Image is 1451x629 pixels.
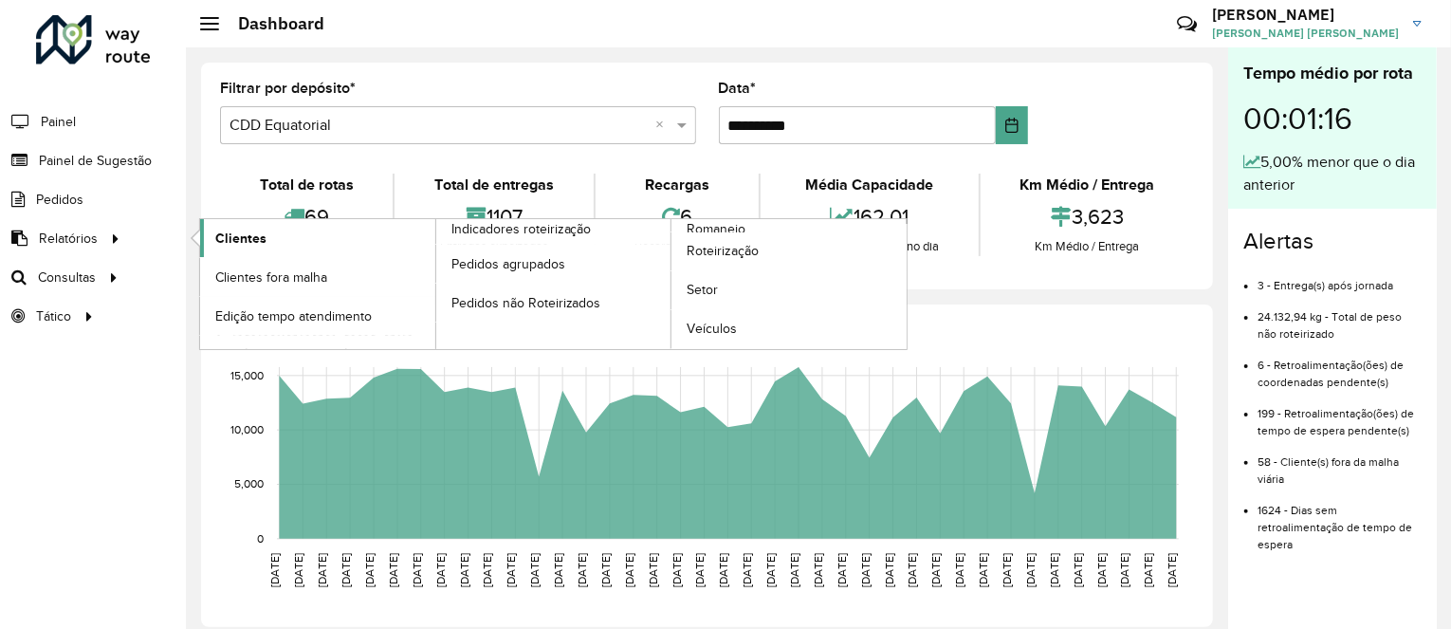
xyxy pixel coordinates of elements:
text: [DATE] [1166,553,1179,587]
span: Pedidos [36,190,83,210]
span: Clear all [656,114,672,137]
text: [DATE] [505,553,517,587]
a: Setor [671,271,907,309]
span: Pedidos agrupados [451,254,565,274]
li: 1624 - Dias sem retroalimentação de tempo de espera [1258,488,1422,553]
a: Contato Rápido [1166,4,1207,45]
text: [DATE] [1072,553,1084,587]
span: Clientes [215,229,266,249]
div: Total de entregas [399,174,588,196]
text: [DATE] [1095,553,1108,587]
text: [DATE] [953,553,965,587]
text: [DATE] [268,553,281,587]
text: [DATE] [764,553,777,587]
li: 199 - Retroalimentação(ões) de tempo de espera pendente(s) [1258,391,1422,439]
a: Romaneio [436,219,908,349]
a: Clientes fora malha [200,258,435,296]
li: 6 - Retroalimentação(ões) de coordenadas pendente(s) [1258,342,1422,391]
text: [DATE] [859,553,872,587]
text: [DATE] [836,553,848,587]
h3: [PERSON_NAME] [1212,6,1399,24]
a: Veículos [671,310,907,348]
span: Relatórios [39,229,98,249]
text: [DATE] [694,553,707,587]
button: Choose Date [996,106,1028,144]
span: Painel de Sugestão [39,151,152,171]
span: Clientes fora malha [215,268,327,287]
span: Setor [687,280,718,300]
li: 58 - Cliente(s) fora da malha viária [1258,439,1422,488]
text: [DATE] [292,553,304,587]
div: 00:01:16 [1243,86,1422,151]
text: [DATE] [883,553,895,587]
a: Edição tempo atendimento [200,297,435,335]
span: Romaneio [687,219,745,239]
div: Recargas [600,174,754,196]
span: Roteirização [687,241,759,261]
label: Filtrar por depósito [220,77,356,100]
text: [DATE] [340,553,352,587]
div: 5,00% menor que o dia anterior [1243,151,1422,196]
div: Km Médio / Entrega [985,174,1189,196]
text: [DATE] [670,553,683,587]
text: 10,000 [230,423,264,435]
a: Roteirização [671,232,907,270]
text: [DATE] [482,553,494,587]
span: Painel [41,112,76,132]
li: 24.132,94 kg - Total de peso não roteirizado [1258,294,1422,342]
text: 15,000 [230,369,264,381]
div: Média Capacidade [765,174,973,196]
div: Total de rotas [225,174,388,196]
div: 69 [225,196,388,237]
text: 0 [257,532,264,545]
text: [DATE] [1048,553,1060,587]
text: [DATE] [363,553,376,587]
text: [DATE] [623,553,635,587]
text: [DATE] [977,553,989,587]
div: 3,623 [985,196,1189,237]
div: Tempo médio por rota [1243,61,1422,86]
text: [DATE] [907,553,919,587]
text: [DATE] [458,553,470,587]
text: 5,000 [234,478,264,490]
text: [DATE] [387,553,399,587]
text: [DATE] [930,553,943,587]
text: [DATE] [718,553,730,587]
h4: Alertas [1243,228,1422,255]
text: [DATE] [1001,553,1013,587]
span: Tático [36,306,71,326]
text: [DATE] [528,553,541,587]
span: Pedidos não Roteirizados [451,293,601,313]
span: Edição tempo atendimento [215,306,372,326]
text: [DATE] [647,553,659,587]
text: [DATE] [599,553,612,587]
span: Consultas [38,268,96,287]
a: Pedidos agrupados [436,245,671,283]
div: 6 [600,196,754,237]
li: 3 - Entrega(s) após jornada [1258,263,1422,294]
label: Data [719,77,757,100]
div: 1107 [399,196,588,237]
text: [DATE] [1143,553,1155,587]
span: Veículos [687,319,737,339]
text: [DATE] [741,553,753,587]
text: [DATE] [1119,553,1131,587]
div: 162,01 [765,196,973,237]
div: Km Médio / Entrega [985,237,1189,256]
a: Clientes [200,219,435,257]
text: [DATE] [576,553,588,587]
text: [DATE] [1024,553,1037,587]
h2: Dashboard [219,13,324,34]
span: Indicadores roteirização [451,219,592,239]
text: [DATE] [812,553,824,587]
text: [DATE] [411,553,423,587]
a: Indicadores roteirização [200,219,671,349]
span: [PERSON_NAME] [PERSON_NAME] [1212,25,1399,42]
text: [DATE] [316,553,328,587]
text: [DATE] [434,553,447,587]
text: [DATE] [788,553,800,587]
text: [DATE] [552,553,564,587]
a: Pedidos não Roteirizados [436,284,671,322]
